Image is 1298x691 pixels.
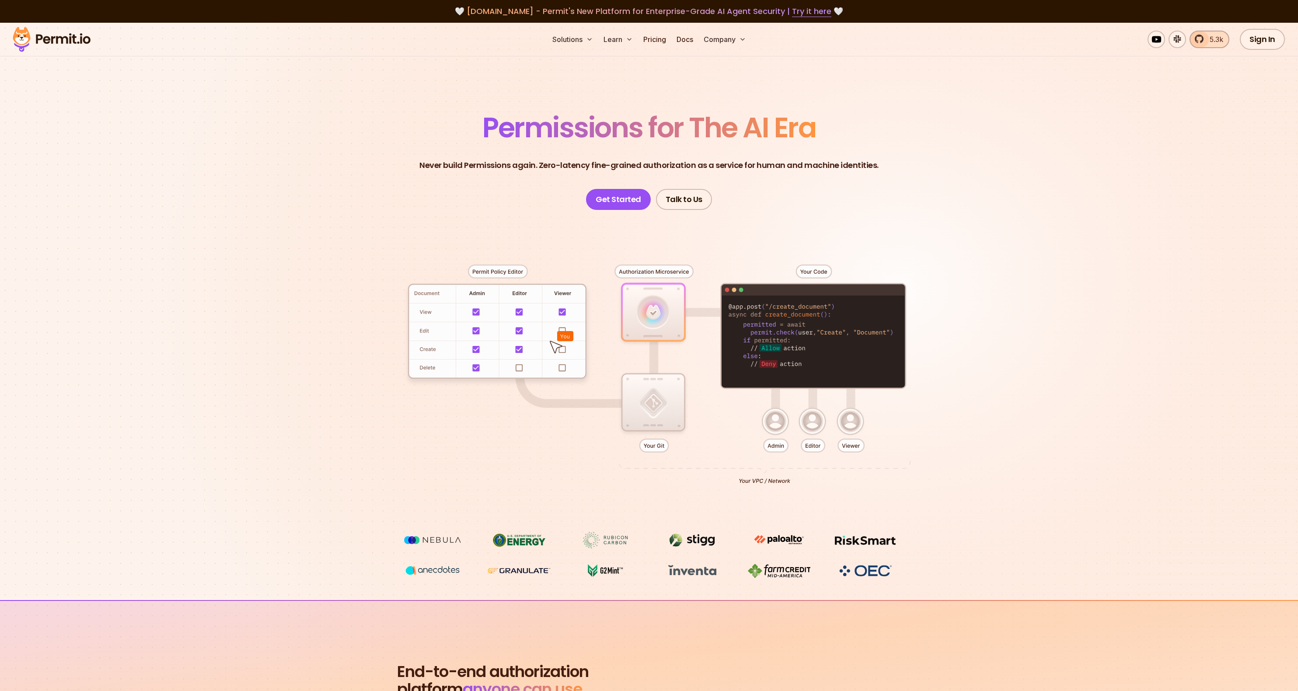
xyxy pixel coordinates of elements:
[659,562,725,578] img: inventa
[746,532,812,548] img: paloalto
[656,189,712,210] a: Talk to Us
[573,532,639,548] img: Rubicon
[640,31,670,48] a: Pricing
[549,31,597,48] button: Solutions
[600,31,636,48] button: Learn
[400,562,465,579] img: vega
[1240,29,1285,50] a: Sign In
[837,564,893,578] img: OEC
[486,532,552,548] img: US department of energy
[482,108,816,147] span: Permissions for The AI Era
[792,6,831,17] a: Try it here
[419,159,879,171] p: Never build Permissions again. Zero-latency fine-grained authorization as a service for human and...
[21,5,1277,17] div: 🤍 🤍
[673,31,697,48] a: Docs
[746,562,812,579] img: Farm Credit
[1204,34,1223,45] span: 5.3k
[586,189,651,210] a: Get Started
[1190,31,1229,48] a: 5.3k
[700,31,750,48] button: Company
[659,532,725,548] img: Stigg
[9,24,94,54] img: Permit logo
[486,562,552,579] img: Granulate
[467,6,831,17] span: [DOMAIN_NAME] - Permit's New Platform for Enterprise-Grade AI Agent Security |
[400,532,465,548] img: Nebula
[573,562,639,579] img: G2mint
[397,663,589,681] span: End-to-end authorization
[833,532,898,548] img: Risksmart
